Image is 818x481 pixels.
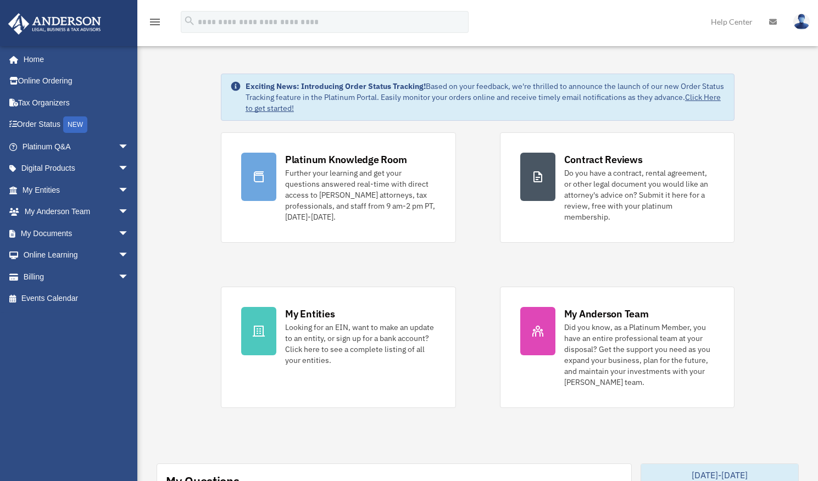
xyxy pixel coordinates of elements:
span: arrow_drop_down [118,244,140,267]
a: My Anderson Teamarrow_drop_down [8,201,146,223]
span: arrow_drop_down [118,201,140,223]
a: My Entitiesarrow_drop_down [8,179,146,201]
strong: Exciting News: Introducing Order Status Tracking! [246,81,426,91]
a: My Documentsarrow_drop_down [8,222,146,244]
div: Looking for an EIN, want to make an update to an entity, or sign up for a bank account? Click her... [285,322,436,366]
a: Contract Reviews Do you have a contract, rental agreement, or other legal document you would like... [500,132,735,243]
div: Based on your feedback, we're thrilled to announce the launch of our new Order Status Tracking fe... [246,81,725,114]
a: Click Here to get started! [246,92,721,113]
div: Contract Reviews [564,153,643,166]
a: Online Ordering [8,70,146,92]
img: Anderson Advisors Platinum Portal [5,13,104,35]
a: My Entities Looking for an EIN, want to make an update to an entity, or sign up for a bank accoun... [221,287,456,408]
i: menu [148,15,162,29]
span: arrow_drop_down [118,222,140,245]
a: menu [148,19,162,29]
div: Did you know, as a Platinum Member, you have an entire professional team at your disposal? Get th... [564,322,715,388]
a: Platinum Q&Aarrow_drop_down [8,136,146,158]
span: arrow_drop_down [118,136,140,158]
a: Tax Organizers [8,92,146,114]
img: User Pic [793,14,810,30]
a: Online Learningarrow_drop_down [8,244,146,266]
div: Further your learning and get your questions answered real-time with direct access to [PERSON_NAM... [285,167,436,222]
div: My Entities [285,307,335,321]
a: Order StatusNEW [8,114,146,136]
i: search [183,15,196,27]
div: NEW [63,116,87,133]
a: Platinum Knowledge Room Further your learning and get your questions answered real-time with dire... [221,132,456,243]
a: My Anderson Team Did you know, as a Platinum Member, you have an entire professional team at your... [500,287,735,408]
a: Events Calendar [8,288,146,310]
div: Platinum Knowledge Room [285,153,407,166]
a: Home [8,48,140,70]
div: Do you have a contract, rental agreement, or other legal document you would like an attorney's ad... [564,167,715,222]
a: Billingarrow_drop_down [8,266,146,288]
div: My Anderson Team [564,307,649,321]
span: arrow_drop_down [118,158,140,180]
a: Digital Productsarrow_drop_down [8,158,146,180]
span: arrow_drop_down [118,266,140,288]
span: arrow_drop_down [118,179,140,202]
